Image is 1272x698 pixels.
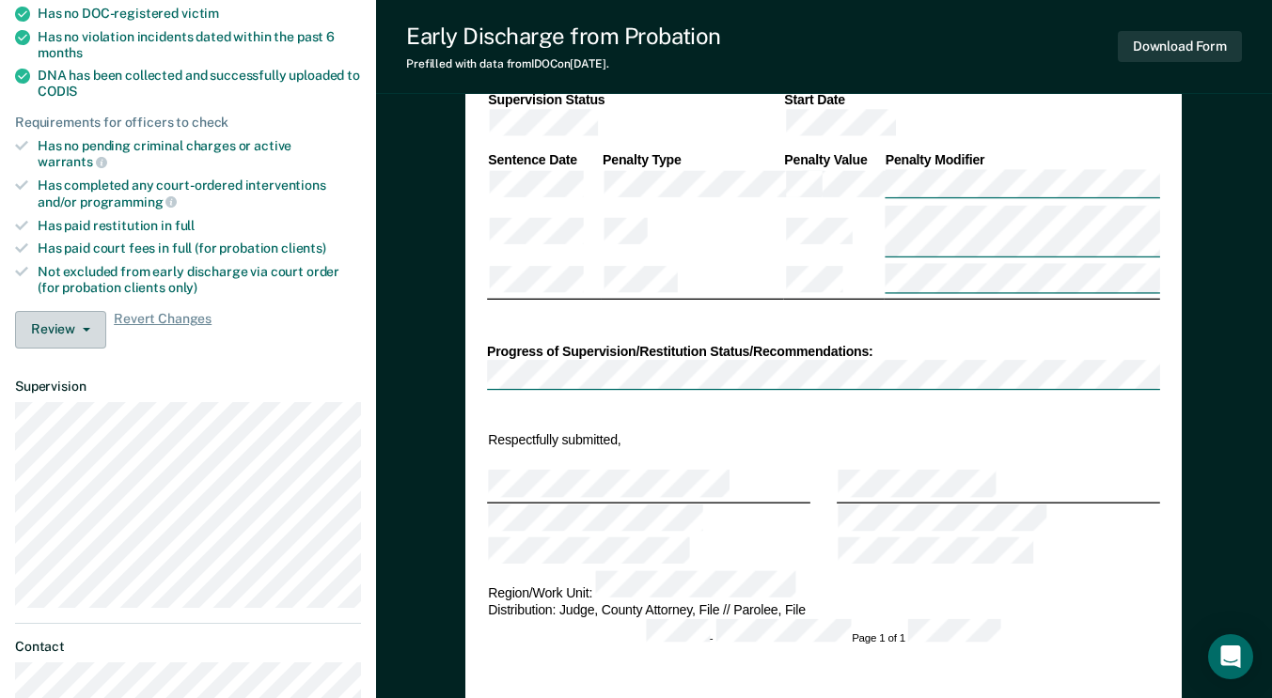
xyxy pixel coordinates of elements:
[15,115,361,131] div: Requirements for officers to check
[38,178,361,209] div: Has completed any court-ordered interventions and/or
[38,45,83,60] span: months
[15,379,361,395] dt: Supervision
[487,343,1160,360] div: Progress of Supervision/Restitution Status/Recommendations:
[181,6,219,21] span: victim
[406,23,721,50] div: Early Discharge from Probation
[38,68,361,100] div: DNA has been collected and successfully uploaded to
[602,151,783,168] th: Penalty Type
[38,29,361,61] div: Has no violation incidents dated within the past 6
[406,57,721,70] div: Prefilled with data from IDOC on [DATE] .
[38,154,107,169] span: warrants
[1118,31,1242,62] button: Download Form
[38,240,361,256] div: Has paid court fees in full (for probation
[783,91,1160,108] th: Start Date
[15,311,106,349] button: Review
[487,151,602,168] th: Sentence Date
[114,311,212,349] span: Revert Changes
[38,264,361,296] div: Not excluded from early discharge via court order (for probation clients
[80,194,177,209] span: programming
[281,240,326,256] span: clients)
[487,91,783,108] th: Supervision Status
[38,218,361,234] div: Has paid restitution in
[168,280,197,295] span: only)
[487,430,810,450] td: Respectfully submitted,
[15,639,361,655] dt: Contact
[175,218,195,233] span: full
[1208,634,1253,679] div: Open Intercom Messenger
[487,569,1160,619] td: Region/Work Unit: Distribution: Judge, County Attorney, File // Parolee, File
[38,6,361,22] div: Has no DOC-registered
[885,151,1161,168] th: Penalty Modifier
[38,84,77,99] span: CODIS
[38,138,361,170] div: Has no pending criminal charges or active
[783,151,884,168] th: Penalty Value
[647,620,1001,647] div: - Page 1 of 1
